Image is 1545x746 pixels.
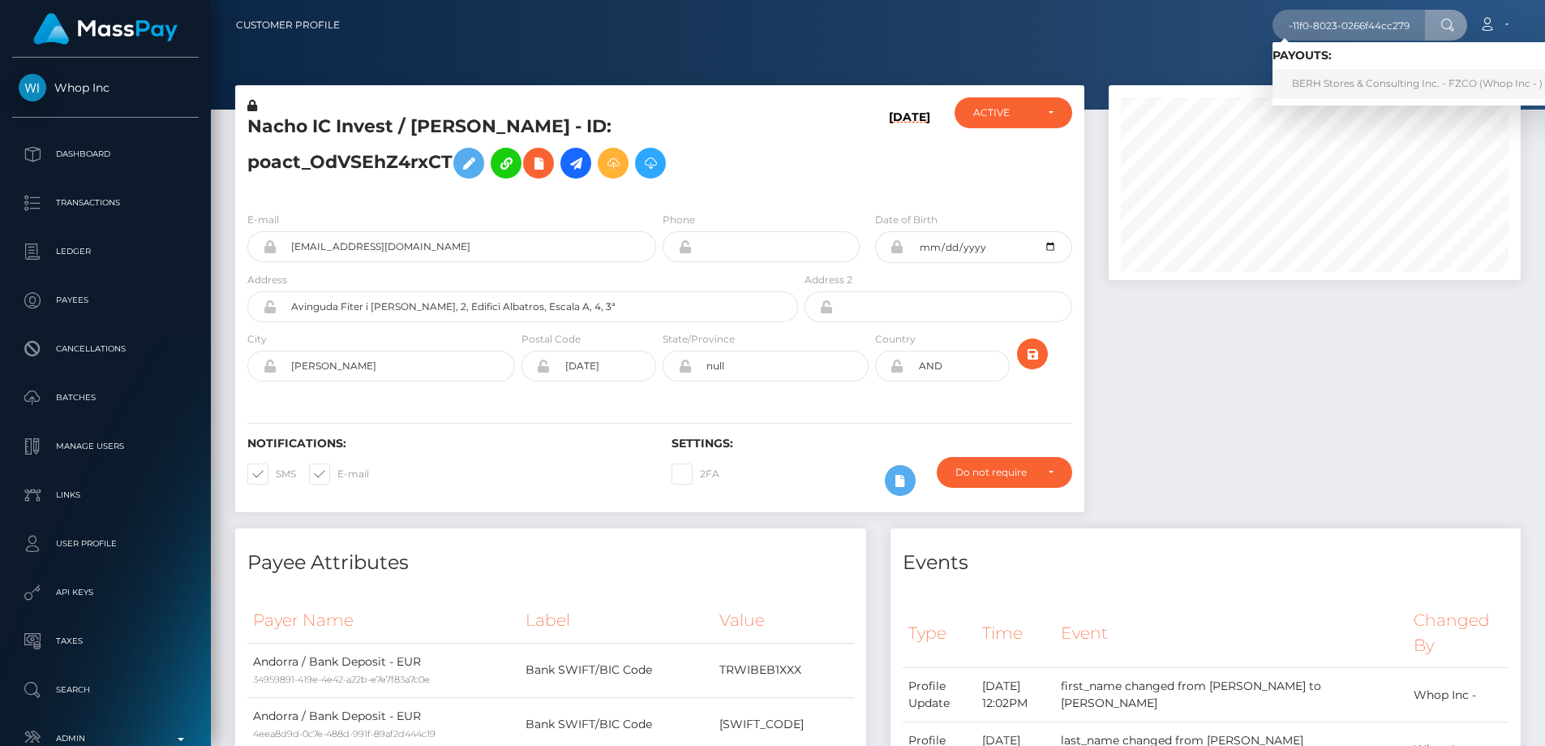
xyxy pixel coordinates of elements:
[253,674,430,685] small: 34959891-419e-4e42-a22b-e7e7f83a7c0e
[955,466,1034,479] div: Do not require
[663,213,695,227] label: Phone
[19,191,192,215] p: Transactions
[12,231,199,272] a: Ledger
[309,464,369,485] label: E-mail
[1408,598,1509,667] th: Changed By
[520,643,714,697] td: Bank SWIFT/BIC Code
[19,337,192,361] p: Cancellations
[253,728,436,740] small: 4eea8d9d-0c7e-488d-991f-89af2d444c19
[889,110,930,192] h6: [DATE]
[672,437,1071,451] h6: Settings:
[247,643,520,697] td: Andorra / Bank Deposit - EUR
[875,213,938,227] label: Date of Birth
[520,598,714,643] th: Label
[247,213,279,227] label: E-mail
[973,106,1034,119] div: ACTIVE
[19,239,192,264] p: Ledger
[12,572,199,613] a: API Keys
[903,598,977,667] th: Type
[875,332,916,347] label: Country
[1055,668,1408,722] td: first_name changed from [PERSON_NAME] to [PERSON_NAME]
[247,464,296,485] label: SMS
[560,148,591,179] a: Initiate Payout
[976,668,1055,722] td: [DATE] 12:02PM
[247,332,267,347] label: City
[247,598,520,643] th: Payer Name
[19,678,192,702] p: Search
[247,549,854,577] h4: Payee Attributes
[19,580,192,605] p: API Keys
[247,437,647,451] h6: Notifications:
[12,80,199,95] span: Whop Inc
[12,475,199,515] a: Links
[1408,668,1509,722] td: Whop Inc -
[33,13,178,45] img: MassPay Logo
[12,134,199,175] a: Dashboard
[903,549,1509,577] h4: Events
[236,8,340,42] a: Customer Profile
[521,332,581,347] label: Postal Code
[12,377,199,418] a: Batches
[12,183,199,223] a: Transactions
[19,434,192,459] p: Manage Users
[937,457,1071,488] button: Do not require
[19,386,192,410] p: Batches
[12,524,199,564] a: User Profile
[1055,598,1408,667] th: Event
[19,483,192,507] p: Links
[672,464,719,485] label: 2FA
[903,668,977,722] td: Profile Update
[19,142,192,166] p: Dashboard
[805,273,852,287] label: Address 2
[12,280,199,321] a: Payees
[12,621,199,662] a: Taxes
[663,332,735,347] label: State/Province
[12,670,199,710] a: Search
[247,114,789,187] h5: Nacho IC Invest / [PERSON_NAME] - ID: poact_OdVSEhZ4rxCT
[714,643,854,697] td: TRWIBEB1XXX
[12,329,199,369] a: Cancellations
[19,288,192,313] p: Payees
[19,629,192,653] p: Taxes
[19,532,192,556] p: User Profile
[1272,10,1425,41] input: Search...
[12,426,199,467] a: Manage Users
[714,598,854,643] th: Value
[976,598,1055,667] th: Time
[955,97,1071,128] button: ACTIVE
[247,273,287,287] label: Address
[19,74,46,101] img: Whop Inc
